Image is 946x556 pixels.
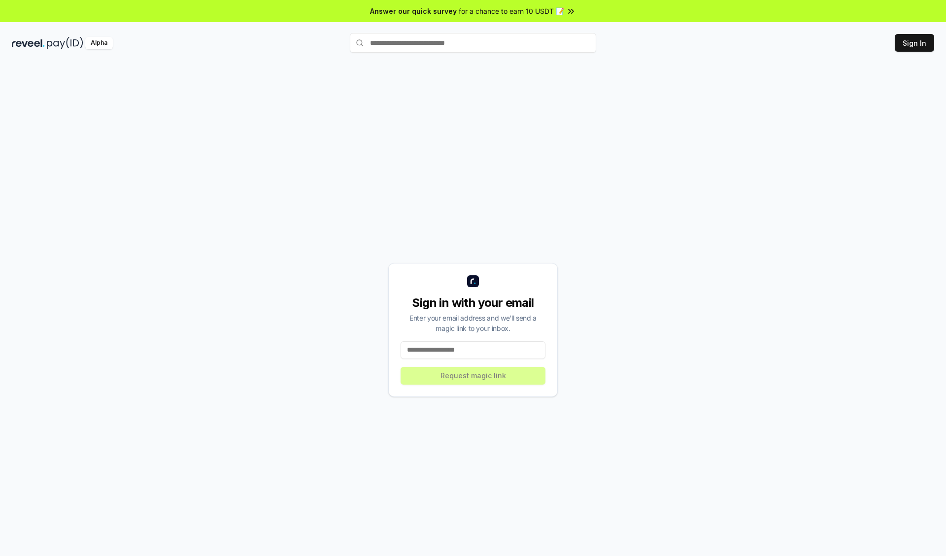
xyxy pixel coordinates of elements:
div: Sign in with your email [401,295,545,311]
img: pay_id [47,37,83,49]
span: Answer our quick survey [370,6,457,16]
img: reveel_dark [12,37,45,49]
div: Alpha [85,37,113,49]
button: Sign In [895,34,934,52]
div: Enter your email address and we’ll send a magic link to your inbox. [401,313,545,333]
img: logo_small [467,275,479,287]
span: for a chance to earn 10 USDT 📝 [459,6,564,16]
